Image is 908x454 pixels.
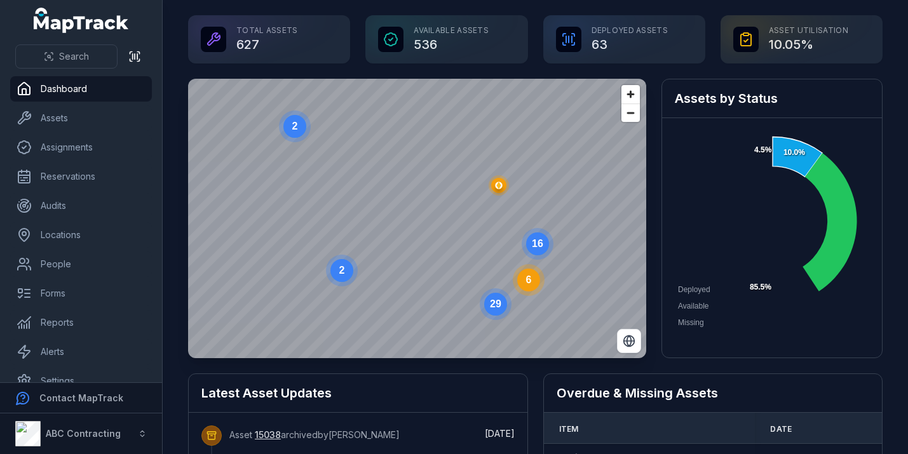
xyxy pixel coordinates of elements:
a: Alerts [10,339,152,364]
span: Asset archived by [PERSON_NAME] [229,429,400,440]
a: MapTrack [34,8,129,33]
text: 2 [292,121,298,131]
a: Settings [10,368,152,394]
button: Search [15,44,118,69]
a: People [10,251,152,277]
a: 15038 [255,429,281,441]
a: Audits [10,193,152,218]
time: 02/09/2025, 3:03:47 pm [485,428,515,439]
span: Search [59,50,89,63]
strong: Contact MapTrack [39,392,123,403]
span: Missing [678,318,704,327]
strong: ABC Contracting [46,428,121,439]
h2: Overdue & Missing Assets [557,384,870,402]
a: Assignments [10,135,152,160]
h2: Latest Asset Updates [201,384,515,402]
button: Zoom out [621,103,640,122]
span: [DATE] [485,428,515,439]
canvas: Map [188,79,646,358]
a: Forms [10,281,152,306]
a: Locations [10,222,152,248]
text: 29 [490,298,501,309]
a: Reservations [10,164,152,189]
button: Switch to Satellite View [617,329,641,353]
a: Assets [10,105,152,131]
a: Dashboard [10,76,152,102]
h2: Assets by Status [675,90,869,107]
button: Zoom in [621,85,640,103]
a: Reports [10,310,152,335]
text: 16 [532,238,543,249]
text: 2 [339,265,345,276]
span: Item [559,424,579,434]
span: Deployed [678,285,710,294]
span: Date [770,424,792,434]
span: Available [678,302,708,310]
text: 6 [526,274,532,285]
